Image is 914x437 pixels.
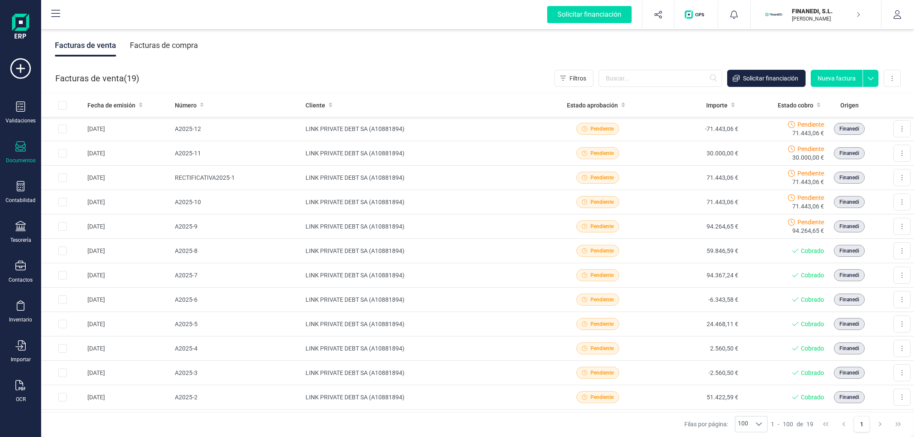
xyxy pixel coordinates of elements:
[646,288,742,312] td: -6.343,58 €
[175,101,197,110] span: Número
[761,1,871,28] button: FIFINANEDI, S.L.[PERSON_NAME]
[771,420,813,428] div: -
[84,263,171,288] td: [DATE]
[84,385,171,410] td: [DATE]
[839,369,859,377] span: Finanedi
[537,1,642,28] button: Solicitar financiación
[590,320,614,328] span: Pendiente
[801,271,824,279] span: Cobrado
[58,393,67,401] div: Row Selected 3e97f29f-06b0-4f69-aa9d-bb0e730476d9
[306,101,325,110] span: Cliente
[58,101,67,110] div: All items unselected
[16,396,26,403] div: OCR
[680,1,713,28] button: Logo de OPS
[797,169,824,178] span: Pendiente
[58,344,67,353] div: Row Selected 50ba2169-ce1e-47e4-842a-a1c99f6f0409
[646,117,742,141] td: -71.443,06 €
[839,223,859,230] span: Finanedi
[84,239,171,263] td: [DATE]
[302,190,550,214] td: LINK PRIVATE DEBT SA (A10881894)
[797,145,824,153] span: Pendiente
[84,361,171,385] td: [DATE]
[171,336,303,361] td: A2025-4
[685,10,707,19] img: Logo de OPS
[792,129,824,137] span: 71.443,06 €
[547,6,632,23] div: Solicitar financiación
[872,416,888,432] button: Next Page
[58,271,67,279] div: Row Selected f5113622-9239-413c-bf00-72cf8bf60852
[646,336,742,361] td: 2.560,50 €
[646,214,742,239] td: 94.264,65 €
[839,174,859,181] span: Finanedi
[792,15,860,22] p: [PERSON_NAME]
[839,125,859,133] span: Finanedi
[171,190,303,214] td: A2025-10
[12,14,29,41] img: Logo Finanedi
[854,416,870,432] button: Page 1
[302,288,550,312] td: LINK PRIVATE DEBT SA (A10881894)
[84,288,171,312] td: [DATE]
[792,7,860,15] p: FINANEDI, S.L.
[6,197,36,204] div: Contabilidad
[792,153,824,162] span: 30.000,00 €
[801,247,824,255] span: Cobrado
[590,296,614,303] span: Pendiente
[839,296,859,303] span: Finanedi
[801,369,824,377] span: Cobrado
[302,263,550,288] td: LINK PRIVATE DEBT SA (A10881894)
[706,101,728,110] span: Importe
[302,141,550,166] td: LINK PRIVATE DEBT SA (A10881894)
[646,166,742,190] td: 71.443,06 €
[797,218,824,226] span: Pendiente
[130,34,198,56] div: Facturas de compra
[735,416,751,432] span: 100
[646,263,742,288] td: 94.367,24 €
[302,239,550,263] td: LINK PRIVATE DEBT SA (A10881894)
[590,369,614,377] span: Pendiente
[6,117,36,124] div: Validaciones
[590,247,614,255] span: Pendiente
[58,320,67,328] div: Row Selected 86f12270-e543-4524-a5dc-362f844ee7bd
[839,393,859,401] span: Finanedi
[11,356,31,363] div: Importar
[646,141,742,166] td: 30.000,00 €
[569,74,586,83] span: Filtros
[764,5,783,24] img: FI
[58,173,67,182] div: Row Selected f948c42b-dc2a-4df4-bb41-071934d57753
[127,72,136,84] span: 19
[171,410,303,434] td: A2025-1
[839,149,859,157] span: Finanedi
[58,149,67,158] div: Row Selected 1c7fadc7-3346-4f5a-aa49-576d300c5ea3
[590,223,614,230] span: Pendiente
[778,101,813,110] span: Estado cobro
[84,190,171,214] td: [DATE]
[87,101,135,110] span: Fecha de emisión
[302,361,550,385] td: LINK PRIVATE DEBT SA (A10881894)
[6,157,36,164] div: Documentos
[590,393,614,401] span: Pendiente
[84,214,171,239] td: [DATE]
[801,344,824,353] span: Cobrado
[839,271,859,279] span: Finanedi
[58,222,67,231] div: Row Selected 85e19d34-2686-421c-8ddf-d20823388623
[171,312,303,336] td: A2025-5
[684,416,767,432] div: Filas por página:
[590,198,614,206] span: Pendiente
[836,416,852,432] button: Previous Page
[58,125,67,133] div: Row Selected 1497cca4-0830-4410-94bc-ed64748248f6
[84,410,171,434] td: [DATE]
[84,141,171,166] td: [DATE]
[302,312,550,336] td: LINK PRIVATE DEBT SA (A10881894)
[590,271,614,279] span: Pendiente
[171,385,303,410] td: A2025-2
[771,420,774,428] span: 1
[646,312,742,336] td: 24.468,11 €
[590,345,614,352] span: Pendiente
[792,178,824,186] span: 71.443,06 €
[839,320,859,328] span: Finanedi
[743,74,798,83] span: Solicitar financiación
[792,226,824,235] span: 94.264,65 €
[727,70,806,87] button: Solicitar financiación
[171,214,303,239] td: A2025-9
[590,149,614,157] span: Pendiente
